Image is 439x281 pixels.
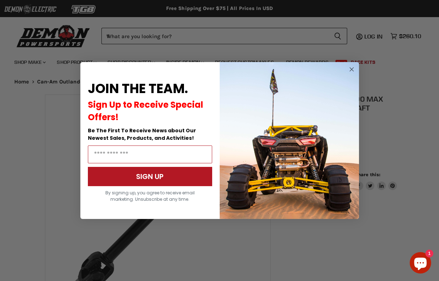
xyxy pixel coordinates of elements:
[347,65,356,74] button: Close dialog
[105,190,195,202] span: By signing up, you agree to receive email marketing. Unsubscribe at any time.
[88,99,203,123] span: Sign Up to Receive Special Offers!
[88,145,212,163] input: Email Address
[88,127,196,142] span: Be The First To Receive News about Our Newest Sales, Products, and Activities!
[88,80,188,98] span: JOIN THE TEAM.
[88,167,212,186] button: SIGN UP
[220,62,359,219] img: a9095488-b6e7-41ba-879d-588abfab540b.jpeg
[408,252,433,275] inbox-online-store-chat: Shopify online store chat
